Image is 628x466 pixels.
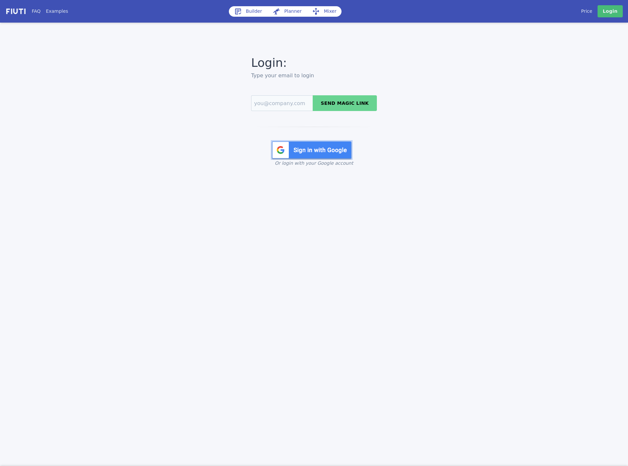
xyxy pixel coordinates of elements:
a: FAQ [32,8,41,15]
a: Price [581,8,592,15]
h2: Type your email to login [251,72,377,80]
a: Builder [229,6,268,17]
a: Login [598,5,623,17]
h1: Login: [251,54,377,72]
img: f731f27.png [5,8,27,15]
a: Examples [46,8,68,15]
a: Planner [267,6,307,17]
button: Send magic link [313,95,377,111]
p: Or login with your Google account [251,160,377,167]
img: f41e93e.png [271,140,353,160]
input: Email [251,95,313,111]
a: Mixer [307,6,342,17]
